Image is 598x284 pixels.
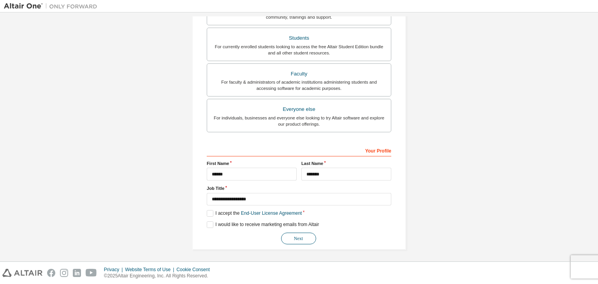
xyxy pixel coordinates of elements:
[212,79,386,91] div: For faculty & administrators of academic institutions administering students and accessing softwa...
[104,273,215,279] p: © 2025 Altair Engineering, Inc. All Rights Reserved.
[212,115,386,127] div: For individuals, businesses and everyone else looking to try Altair software and explore our prod...
[212,68,386,79] div: Faculty
[86,269,97,277] img: youtube.svg
[47,269,55,277] img: facebook.svg
[207,144,391,156] div: Your Profile
[60,269,68,277] img: instagram.svg
[207,210,302,217] label: I accept the
[212,104,386,115] div: Everyone else
[281,233,316,244] button: Next
[125,266,176,273] div: Website Terms of Use
[207,185,391,191] label: Job Title
[207,160,297,167] label: First Name
[176,266,214,273] div: Cookie Consent
[301,160,391,167] label: Last Name
[73,269,81,277] img: linkedin.svg
[104,266,125,273] div: Privacy
[2,269,42,277] img: altair_logo.svg
[212,33,386,44] div: Students
[207,221,319,228] label: I would like to receive marketing emails from Altair
[4,2,101,10] img: Altair One
[241,210,302,216] a: End-User License Agreement
[212,44,386,56] div: For currently enrolled students looking to access the free Altair Student Edition bundle and all ...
